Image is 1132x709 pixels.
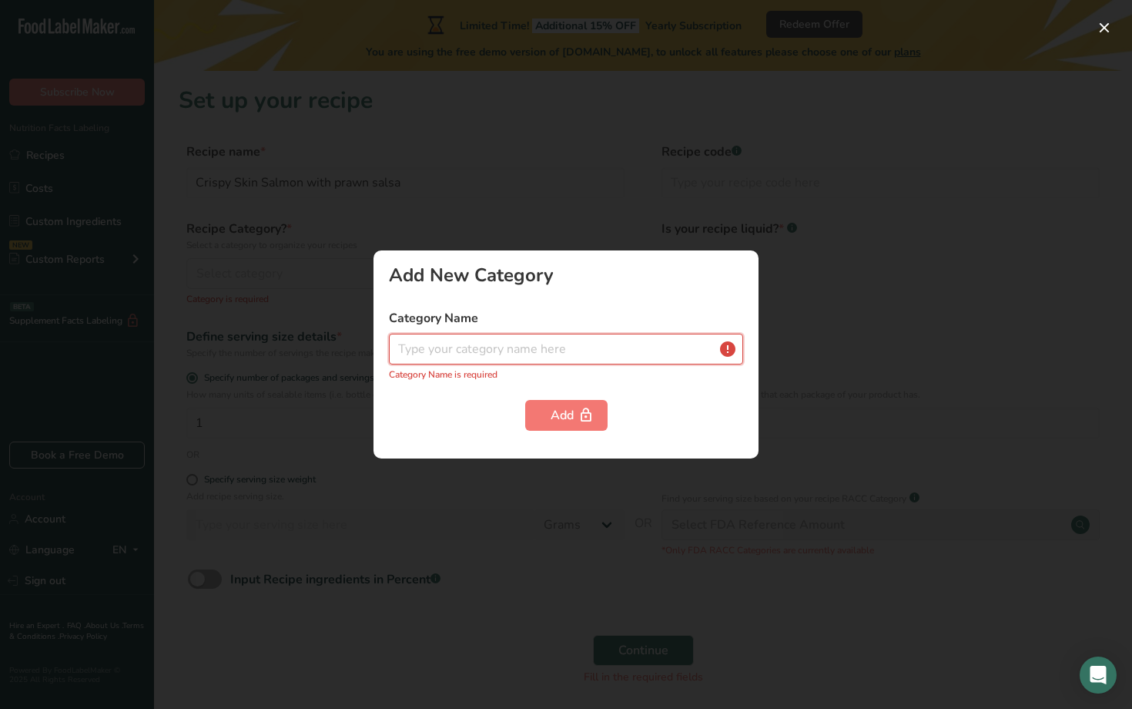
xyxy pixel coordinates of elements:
button: Add [525,400,608,431]
div: Add New Category [389,266,743,284]
p: Category Name is required [389,368,743,381]
div: Open Intercom Messenger [1080,657,1117,694]
div: Add [551,406,582,425]
label: Category Name [389,309,743,328]
input: Type your category name here [389,334,743,365]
